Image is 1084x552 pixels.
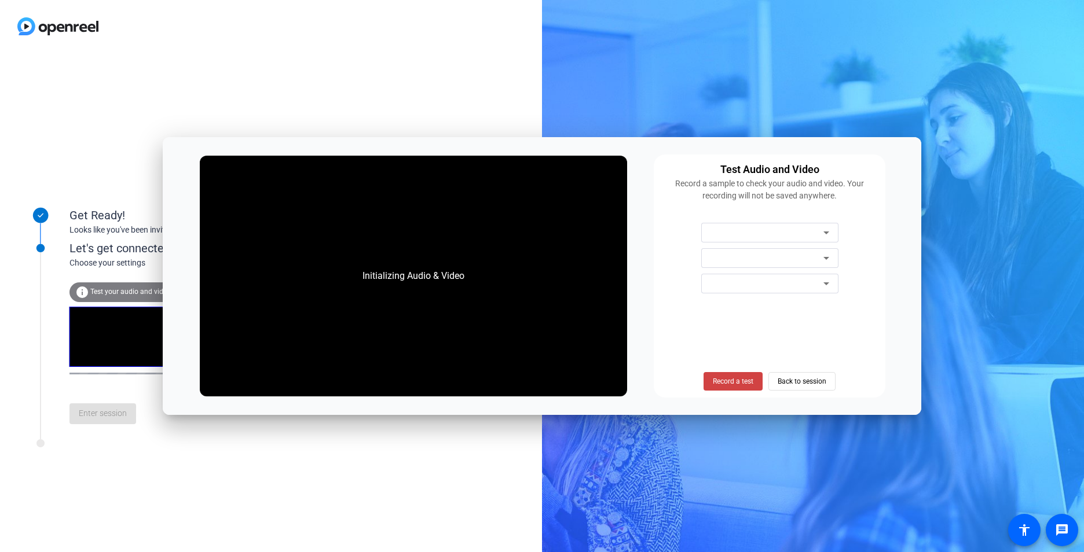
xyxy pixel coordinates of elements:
mat-icon: info [75,285,89,299]
span: Test your audio and video [90,288,171,296]
div: Initializing Audio & Video [351,257,476,295]
span: Back to session [778,370,826,392]
button: Back to session [768,372,836,391]
button: Record a test [704,372,763,391]
div: Let's get connected. [69,240,325,257]
div: Get Ready! [69,207,301,224]
mat-icon: accessibility [1017,523,1031,537]
div: Test Audio and Video [720,161,819,178]
div: Record a sample to check your audio and video. Your recording will not be saved anywhere. [661,178,878,202]
div: Looks like you've been invited to join [69,224,301,236]
div: Choose your settings [69,257,325,269]
mat-icon: message [1055,523,1069,537]
span: Record a test [713,376,753,387]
